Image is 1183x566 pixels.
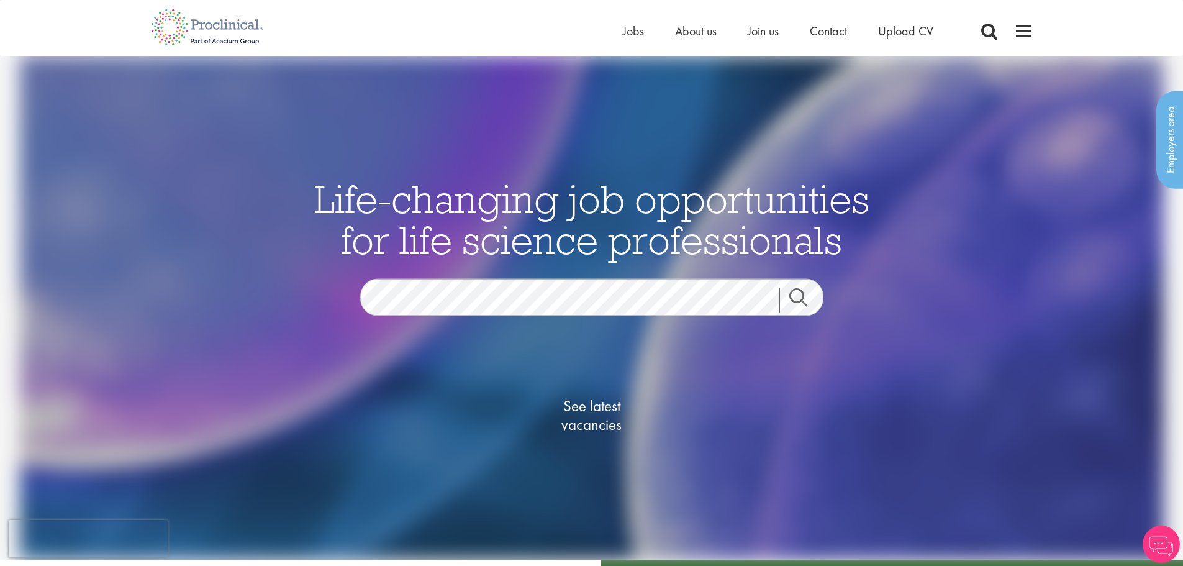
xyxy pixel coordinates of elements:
[530,397,654,434] span: See latest vacancies
[675,23,717,39] a: About us
[779,288,833,313] a: Job search submit button
[314,174,869,265] span: Life-changing job opportunities for life science professionals
[623,23,644,39] a: Jobs
[810,23,847,39] a: Contact
[1143,526,1180,563] img: Chatbot
[878,23,933,39] a: Upload CV
[19,56,1164,560] img: candidate home
[530,347,654,484] a: See latestvacancies
[9,520,168,557] iframe: reCAPTCHA
[748,23,779,39] a: Join us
